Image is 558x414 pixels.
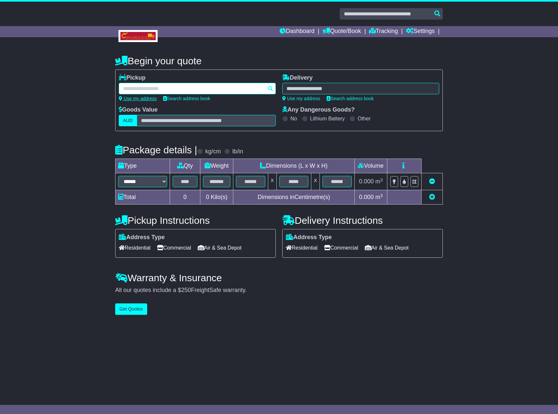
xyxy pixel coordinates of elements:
[286,234,332,241] label: Address Type
[380,193,383,198] sup: 3
[157,243,191,253] span: Commercial
[119,243,150,253] span: Residential
[115,287,443,294] div: All our quotes include a $ FreightSafe warranty.
[286,243,318,253] span: Residential
[324,243,358,253] span: Commercial
[375,178,383,185] span: m
[365,243,409,253] span: Air & Sea Depot
[406,26,435,37] a: Settings
[116,190,170,205] td: Total
[119,74,146,82] label: Pickup
[200,190,233,205] td: Kilo(s)
[119,106,158,114] label: Goods Value
[119,115,137,126] label: AUD
[359,178,374,185] span: 0.000
[310,115,345,122] label: Lithium Battery
[119,83,276,94] typeahead: Please provide city
[198,243,242,253] span: Air & Sea Depot
[205,148,221,155] label: kg/cm
[115,145,197,155] h4: Package details |
[115,215,276,226] h4: Pickup Instructions
[163,96,210,101] a: Search address book
[290,115,297,122] label: No
[311,173,320,190] td: x
[282,74,313,82] label: Delivery
[282,215,443,226] h4: Delivery Instructions
[322,26,361,37] a: Quote/Book
[282,106,355,114] label: Any Dangerous Goods?
[327,96,374,101] a: Search address book
[282,96,320,101] a: Use my address
[115,303,147,315] button: Get Quotes
[206,194,209,200] span: 0
[380,177,383,182] sup: 3
[369,26,398,37] a: Tracking
[354,159,387,173] td: Volume
[233,159,354,173] td: Dimensions (L x W x H)
[280,26,315,37] a: Dashboard
[170,159,200,173] td: Qty
[232,148,243,155] label: lb/in
[358,115,371,122] label: Other
[170,190,200,205] td: 0
[429,178,435,185] a: Remove this item
[119,234,165,241] label: Address Type
[359,194,374,200] span: 0.000
[116,159,170,173] td: Type
[233,190,354,205] td: Dimensions in Centimetre(s)
[181,287,191,293] span: 250
[375,194,383,200] span: m
[429,194,435,200] a: Add new item
[115,55,443,66] h4: Begin your quote
[119,96,157,101] a: Use my address
[200,159,233,173] td: Weight
[115,272,443,283] h4: Warranty & Insurance
[268,173,276,190] td: x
